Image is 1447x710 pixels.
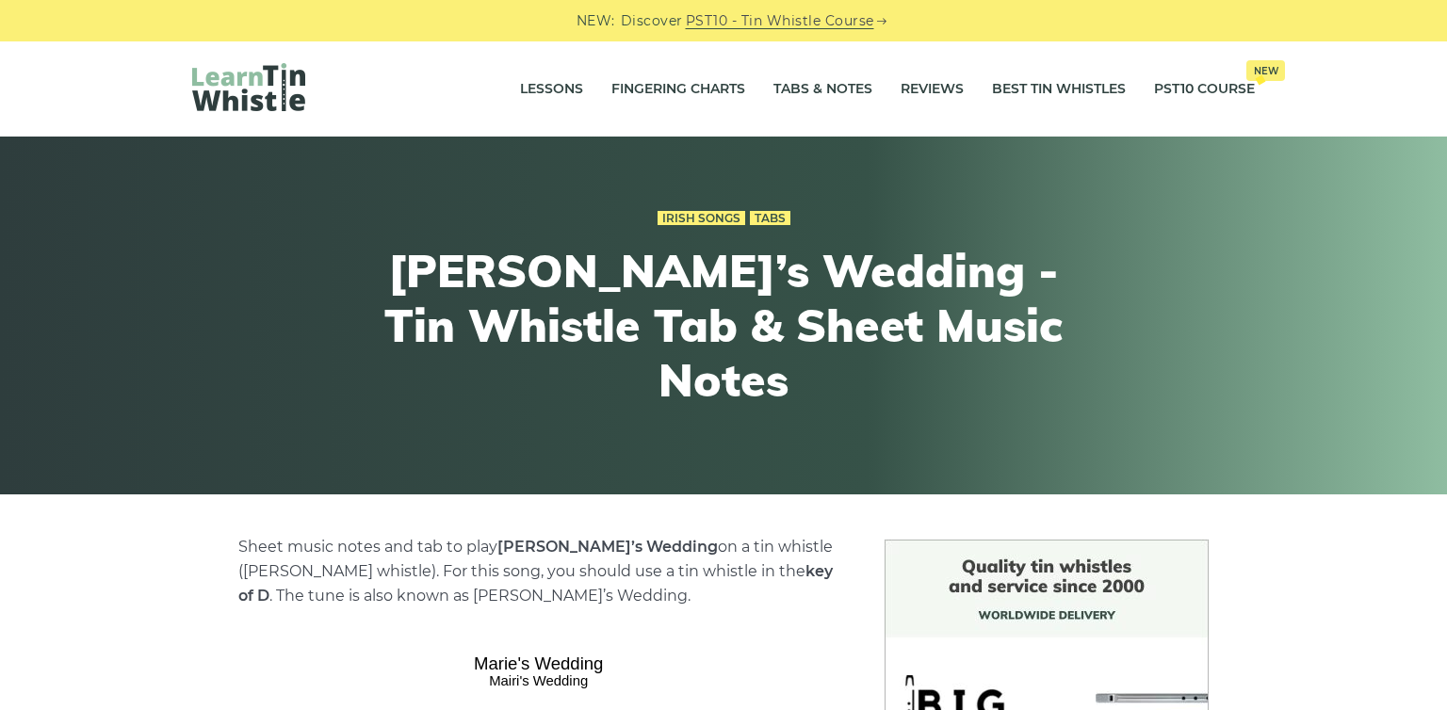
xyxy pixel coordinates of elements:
a: Best Tin Whistles [992,66,1126,113]
span: New [1246,60,1285,81]
a: PST10 CourseNew [1154,66,1255,113]
a: Lessons [520,66,583,113]
a: Fingering Charts [611,66,745,113]
p: Sheet music notes and tab to play on a tin whistle ([PERSON_NAME] whistle). For this song, you sh... [238,535,839,608]
h1: [PERSON_NAME]’s Wedding - Tin Whistle Tab & Sheet Music Notes [377,244,1070,407]
a: Tabs & Notes [773,66,872,113]
a: Irish Songs [658,211,745,226]
a: Reviews [901,66,964,113]
a: Tabs [750,211,790,226]
strong: [PERSON_NAME]’s Wedding [497,538,718,556]
img: LearnTinWhistle.com [192,63,305,111]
